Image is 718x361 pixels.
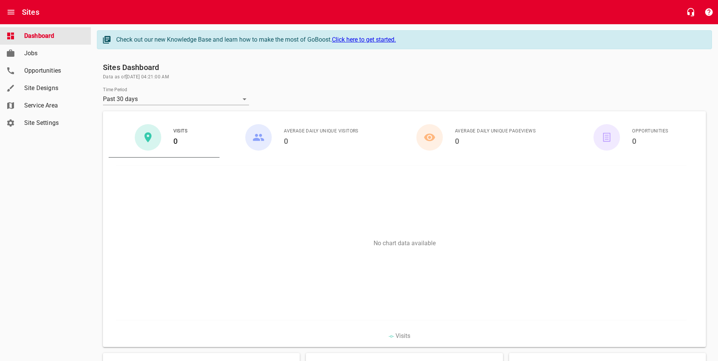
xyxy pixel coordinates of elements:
[116,35,704,44] div: Check out our new Knowledge Base and learn how to make the most of GoBoost.
[173,128,187,135] span: Visits
[173,135,187,147] h6: 0
[24,49,82,58] span: Jobs
[103,61,706,73] h6: Sites Dashboard
[24,101,82,110] span: Service Area
[24,84,82,93] span: Site Designs
[103,73,706,81] span: Data as of [DATE] 04:21:00 AM
[103,87,127,92] label: Time Period
[24,66,82,75] span: Opportunities
[284,135,358,147] h6: 0
[396,332,410,339] span: Visits
[284,128,358,135] span: Average Daily Unique Visitors
[632,128,668,135] span: Opportunities
[455,135,536,147] h6: 0
[103,93,249,105] div: Past 30 days
[24,31,82,40] span: Dashboard
[682,3,700,21] button: Live Chat
[632,135,668,147] h6: 0
[24,118,82,128] span: Site Settings
[2,3,20,21] button: Open drawer
[109,240,700,247] p: No chart data available
[700,3,718,21] button: Support Portal
[22,6,39,18] h6: Sites
[332,36,396,43] a: Click here to get started.
[455,128,536,135] span: Average Daily Unique Pageviews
